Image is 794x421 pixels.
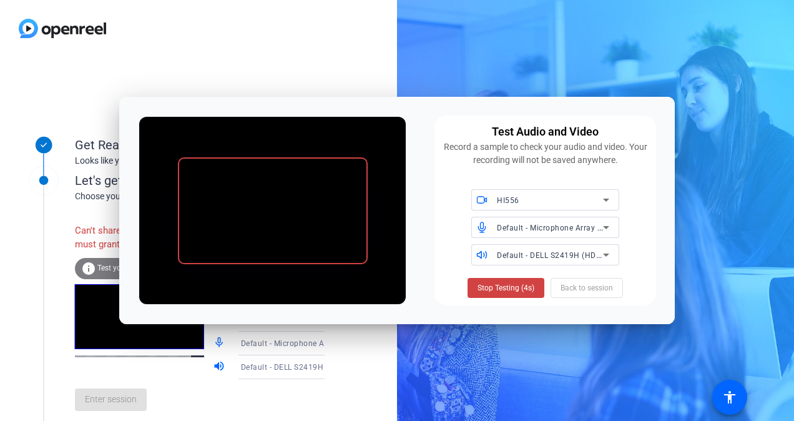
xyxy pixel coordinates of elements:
mat-icon: accessibility [722,390,737,405]
mat-icon: info [81,261,96,276]
span: Default - DELL S2419H (HD Audio Driver for Display Audio) [241,362,456,372]
mat-icon: mic_none [213,336,228,351]
div: Looks like you've been invited to join [75,154,325,167]
span: Stop Testing (4s) [478,282,534,294]
div: Test Audio and Video [492,123,599,141]
span: HI556 [497,196,519,205]
span: Default - DELL S2419H (HD Audio Driver for Display Audio) [497,250,712,260]
div: Record a sample to check your audio and video. Your recording will not be saved anywhere. [442,141,649,167]
div: Let's get connected. [75,171,350,190]
button: Stop Testing (4s) [468,278,544,298]
span: Test your audio and video [97,264,184,272]
div: Get Ready! [75,136,325,154]
span: Default - Microphone Array (Realtek(R) Audio) [241,338,408,348]
div: Can't share your screen. You must grant permissions. [75,217,213,258]
div: Choose your settings [75,190,350,203]
mat-icon: volume_up [213,360,228,375]
span: Default - Microphone Array (Realtek(R) Audio) [497,222,664,232]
